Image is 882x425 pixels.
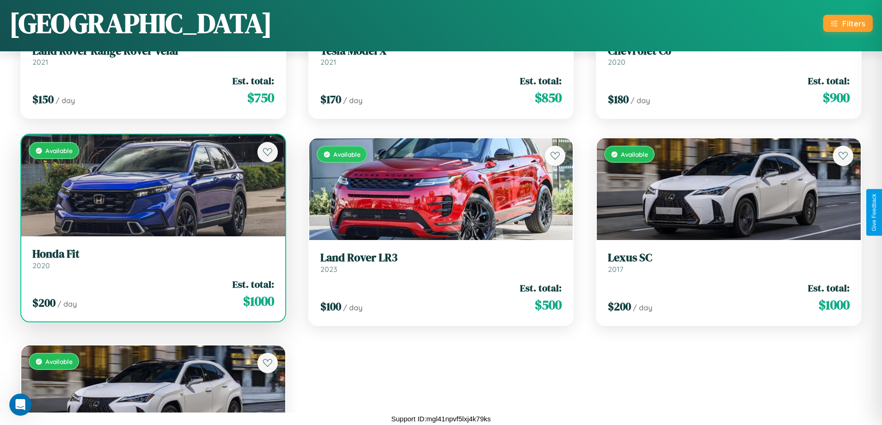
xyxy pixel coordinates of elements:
span: Available [621,150,648,158]
span: $ 170 [320,92,341,107]
span: 2021 [32,57,48,67]
a: Land Rover LR32023 [320,251,562,274]
span: 2023 [320,265,337,274]
button: Filters [823,15,873,32]
span: Est. total: [520,281,562,295]
a: Tesla Model X2021 [320,44,562,67]
iframe: Intercom live chat [9,394,31,416]
span: $ 200 [608,299,631,314]
div: Give Feedback [871,194,877,231]
span: Est. total: [232,277,274,291]
span: $ 200 [32,295,56,310]
span: / day [343,96,363,105]
span: $ 500 [535,296,562,314]
h3: Land Rover Range Rover Velar [32,44,274,58]
span: 2020 [32,261,50,270]
span: Available [45,357,73,365]
span: 2021 [320,57,336,67]
a: Chevrolet C62020 [608,44,850,67]
h3: Land Rover LR3 [320,251,562,265]
span: Est. total: [232,74,274,87]
span: $ 1000 [243,292,274,310]
span: $ 750 [247,88,274,107]
a: Land Rover Range Rover Velar2021 [32,44,274,67]
span: $ 180 [608,92,629,107]
span: $ 850 [535,88,562,107]
h1: [GEOGRAPHIC_DATA] [9,4,272,42]
span: $ 100 [320,299,341,314]
span: 2020 [608,57,626,67]
a: Lexus SC2017 [608,251,850,274]
span: / day [56,96,75,105]
span: / day [57,299,77,308]
span: Est. total: [808,281,850,295]
span: / day [343,303,363,312]
span: Available [45,147,73,154]
span: $ 1000 [819,296,850,314]
a: Honda Fit2020 [32,247,274,270]
h3: Honda Fit [32,247,274,261]
h3: Lexus SC [608,251,850,265]
div: Filters [842,18,865,28]
span: Est. total: [808,74,850,87]
span: $ 900 [823,88,850,107]
span: Available [333,150,361,158]
span: / day [633,303,652,312]
span: $ 150 [32,92,54,107]
span: / day [631,96,650,105]
span: 2017 [608,265,623,274]
span: Est. total: [520,74,562,87]
p: Support ID: mgl41npvf5lxj4k79ks [391,413,491,425]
